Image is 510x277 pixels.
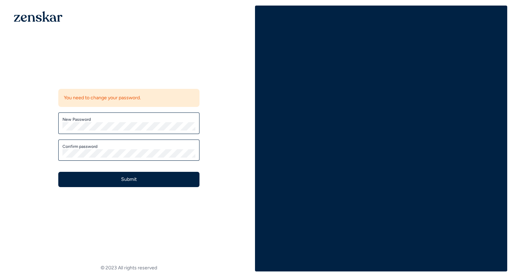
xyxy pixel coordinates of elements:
label: New Password [62,117,195,122]
button: Submit [58,172,199,187]
label: Confirm password [62,144,195,149]
img: 1OGAJ2xQqyY4LXKgY66KYq0eOWRCkrZdAb3gUhuVAqdWPZE9SRJmCz+oDMSn4zDLXe31Ii730ItAGKgCKgCCgCikA4Av8PJUP... [14,11,62,22]
footer: © 2023 All rights reserved [3,265,255,271]
div: You need to change your password. [58,89,199,107]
